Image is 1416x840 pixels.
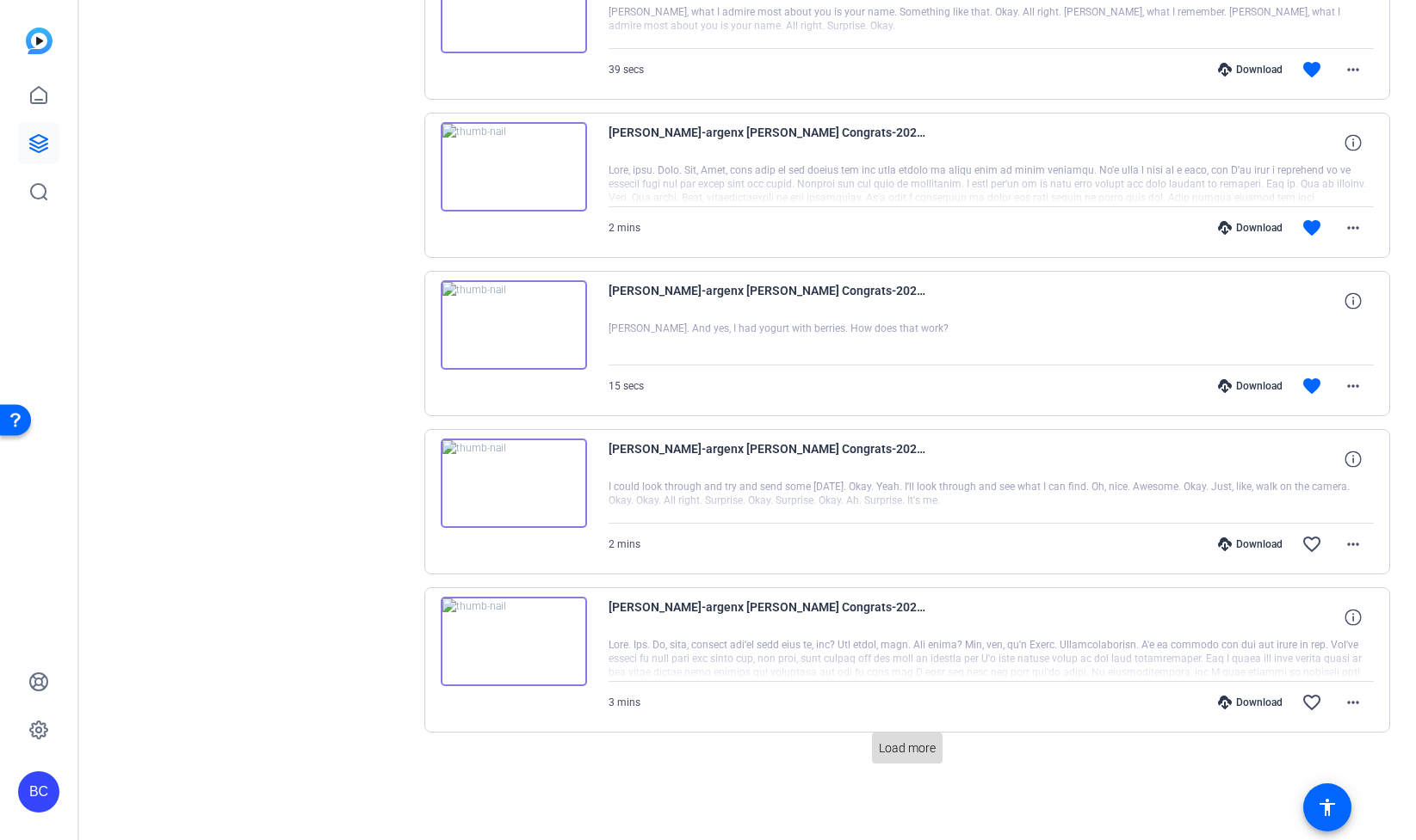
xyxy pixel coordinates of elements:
[441,597,587,686] img: thumb-nail
[609,438,927,480] span: [PERSON_NAME]-argenx [PERSON_NAME] Congrats-2025-09-30-10-08-59-531-0
[26,28,53,54] img: blue-gradient.svg
[1343,376,1363,396] mat-icon: more_horiz
[609,696,640,708] span: 3 mins
[441,122,587,212] img: thumb-nail
[1209,696,1291,709] div: Download
[1209,537,1291,551] div: Download
[1317,797,1338,818] mat-icon: accessibility
[441,280,587,370] img: thumb-nail
[18,771,59,812] div: BC
[1302,59,1322,80] mat-icon: favorite
[1209,221,1291,235] div: Download
[1343,218,1363,238] mat-icon: more_horiz
[1343,534,1363,555] mat-icon: more_horiz
[879,739,936,757] span: Load more
[1302,376,1322,396] mat-icon: favorite
[609,380,644,392] span: 15 secs
[1343,59,1363,80] mat-icon: more_horiz
[609,538,640,550] span: 2 mins
[1343,692,1363,713] mat-icon: more_horiz
[1209,379,1291,393] div: Download
[1209,63,1291,77] div: Download
[1302,218,1322,238] mat-icon: favorite
[1302,692,1322,713] mat-icon: favorite_border
[609,222,640,234] span: 2 mins
[441,438,587,528] img: thumb-nail
[1302,534,1322,555] mat-icon: favorite_border
[609,597,927,638] span: [PERSON_NAME]-argenx [PERSON_NAME] Congrats-2025-09-30-10-05-19-631-0
[609,64,644,76] span: 39 secs
[609,122,927,163] span: [PERSON_NAME]-argenx [PERSON_NAME] Congrats-2025-09-30-11-02-38-436-0
[872,733,943,763] button: Load more
[609,280,927,322] span: [PERSON_NAME]-argenx [PERSON_NAME] Congrats-2025-09-30-11-01-15-161-0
